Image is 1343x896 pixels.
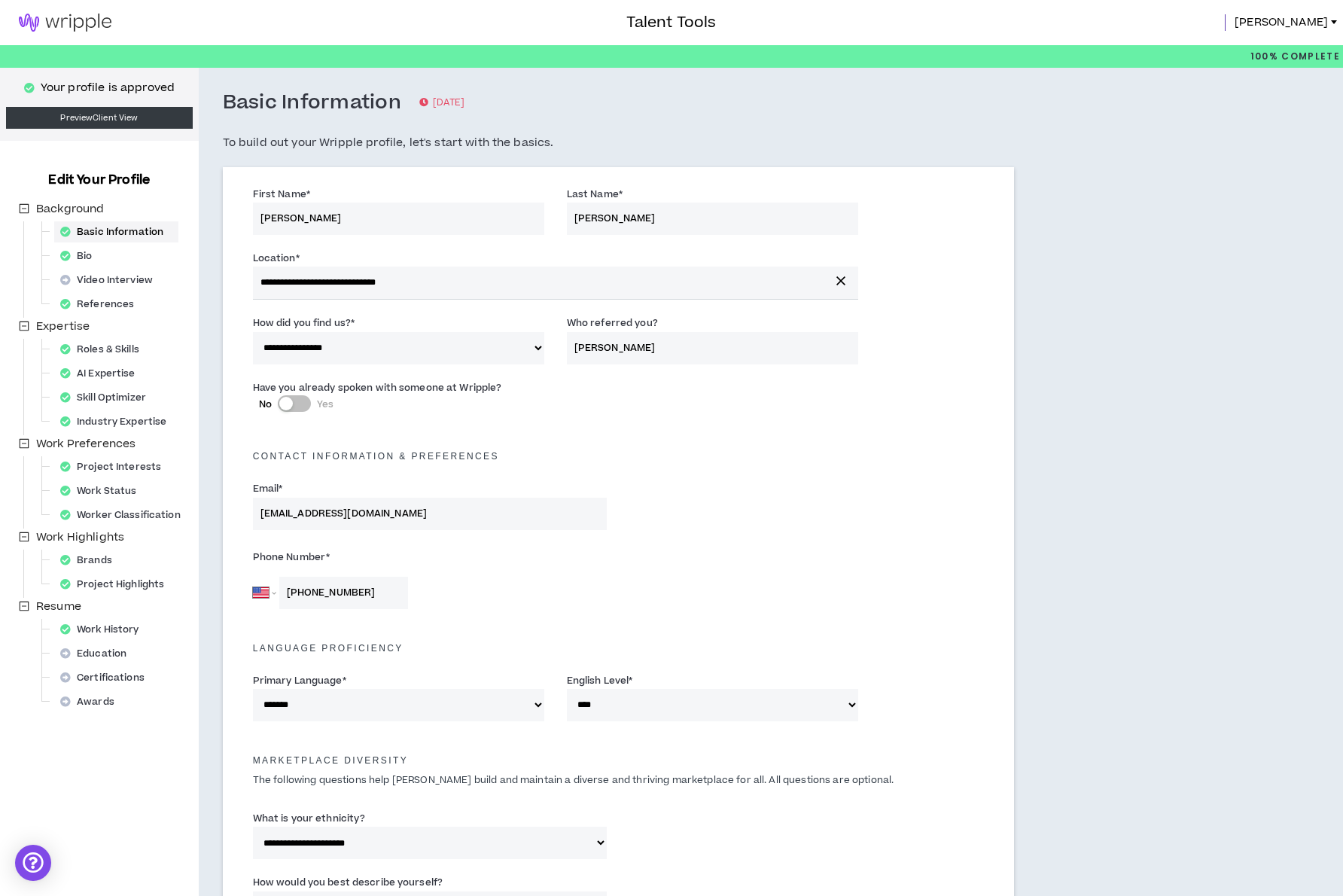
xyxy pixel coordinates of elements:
[54,619,154,640] div: Work History
[36,318,90,334] span: Expertise
[567,669,633,693] label: English Level
[19,203,29,214] span: minus-square
[253,182,310,206] label: First Name
[54,480,151,501] div: Work Status
[54,550,127,571] div: Brands
[42,171,156,189] h3: Edit Your Profile
[33,435,139,453] span: Work Preferences
[54,574,179,595] div: Project Highlights
[253,498,608,530] input: Enter Email
[54,667,160,688] div: Certifications
[567,203,858,235] input: Last Name
[36,599,81,614] span: Resume
[223,90,401,116] h3: Basic Information
[36,201,104,217] span: Background
[54,245,108,267] div: Bio
[19,438,29,449] span: minus-square
[33,318,93,336] span: Expertise
[33,200,107,218] span: Background
[242,451,995,462] h5: Contact Information & preferences
[253,477,283,501] label: Email
[242,643,995,654] h5: Language Proficiency
[15,845,51,881] div: Open Intercom Messenger
[54,294,149,315] div: References
[567,182,623,206] label: Last Name
[54,411,181,432] div: Industry Expertise
[19,601,29,611] span: minus-square
[253,311,355,335] label: How did you find us?
[253,669,346,693] label: Primary Language
[54,363,151,384] div: AI Expertise
[54,691,129,712] div: Awards
[1235,14,1328,31] span: [PERSON_NAME]
[567,311,658,335] label: Who referred you?
[33,529,127,547] span: Work Highlights
[253,246,300,270] label: Location
[36,436,136,452] span: Work Preferences
[54,270,168,291] div: Video Interview
[626,11,716,34] h3: Talent Tools
[253,870,443,894] label: How would you best describe yourself?
[54,387,161,408] div: Skill Optimizer
[36,529,124,545] span: Work Highlights
[253,545,608,569] label: Phone Number
[259,398,272,411] span: No
[278,395,311,412] button: NoYes
[6,107,193,129] a: PreviewClient View
[54,456,176,477] div: Project Interests
[54,504,196,526] div: Worker Classification
[54,339,154,360] div: Roles & Skills
[567,332,858,364] input: Name
[419,96,464,111] p: [DATE]
[41,80,175,96] p: Your profile is approved
[1250,45,1340,68] p: 100%
[223,134,1014,152] h5: To build out your Wripple profile, let's start with the basics.
[54,643,142,664] div: Education
[19,532,29,542] span: minus-square
[242,755,995,766] h5: Marketplace Diversity
[317,398,333,411] span: Yes
[19,321,29,331] span: minus-square
[253,376,502,400] label: Have you already spoken with someone at Wripple?
[1278,50,1340,63] span: Complete
[54,221,178,242] div: Basic Information
[253,806,366,830] label: What is your ethnicity?
[33,598,84,616] span: Resume
[253,203,544,235] input: First Name
[242,773,995,788] p: The following questions help [PERSON_NAME] build and maintain a diverse and thriving marketplace ...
